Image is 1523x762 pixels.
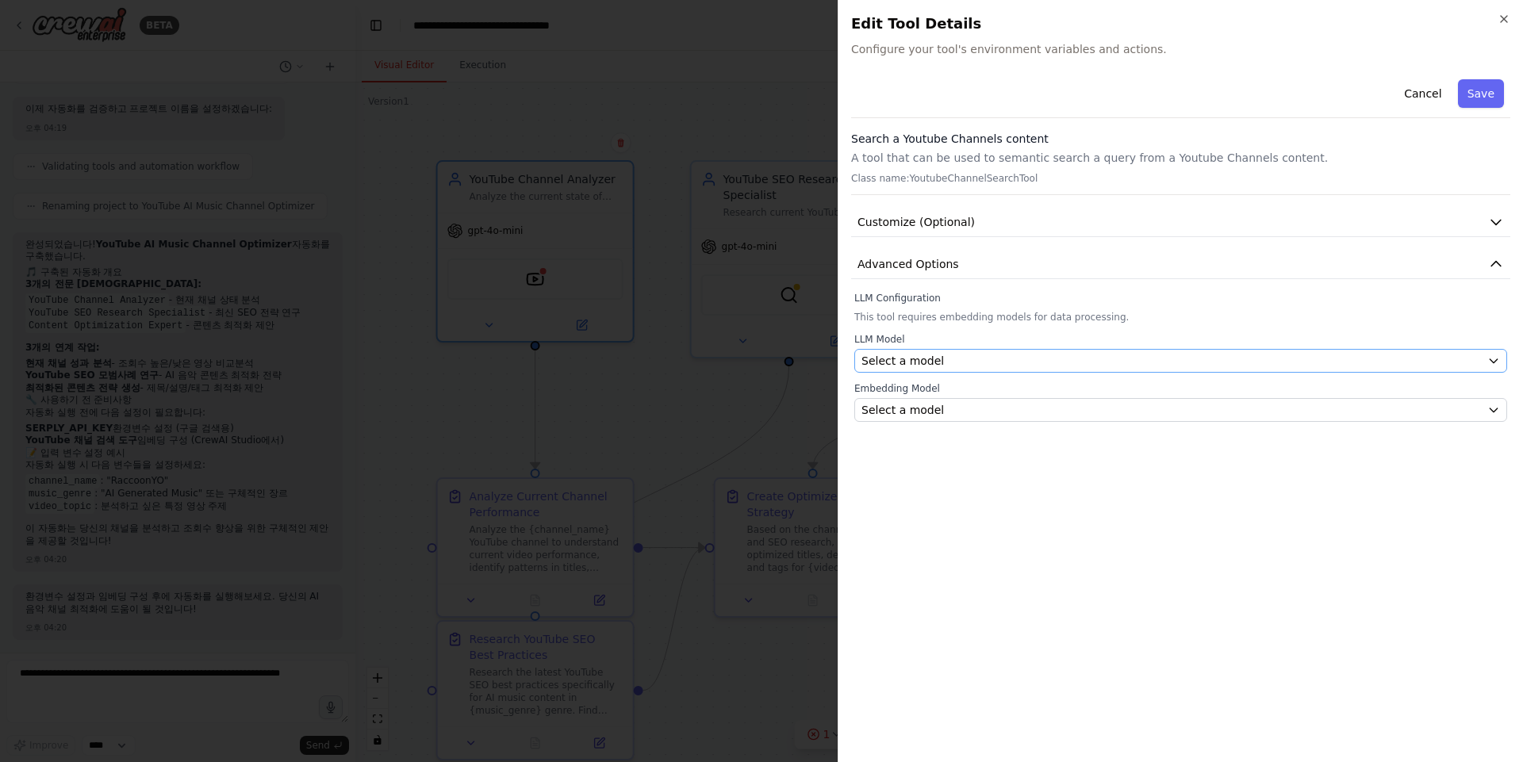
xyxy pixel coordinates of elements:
button: Cancel [1394,79,1451,108]
h2: Edit Tool Details [851,13,1510,35]
span: Configure your tool's environment variables and actions. [851,41,1510,57]
button: Select a model [854,349,1507,373]
button: Customize (Optional) [851,208,1510,237]
p: A tool that can be used to semantic search a query from a Youtube Channels content. [851,150,1510,166]
label: LLM Model [854,333,1507,346]
p: This tool requires embedding models for data processing. [854,311,1507,324]
label: LLM Configuration [854,292,1507,304]
span: Select a model [861,402,944,418]
label: Embedding Model [854,382,1507,395]
button: Save [1458,79,1504,108]
span: Select a model [861,353,944,369]
button: Advanced Options [851,250,1510,279]
button: Select a model [854,398,1507,422]
span: Advanced Options [857,256,959,272]
h3: Search a Youtube Channels content [851,131,1510,147]
span: Customize (Optional) [857,214,975,230]
p: Class name: YoutubeChannelSearchTool [851,172,1510,185]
